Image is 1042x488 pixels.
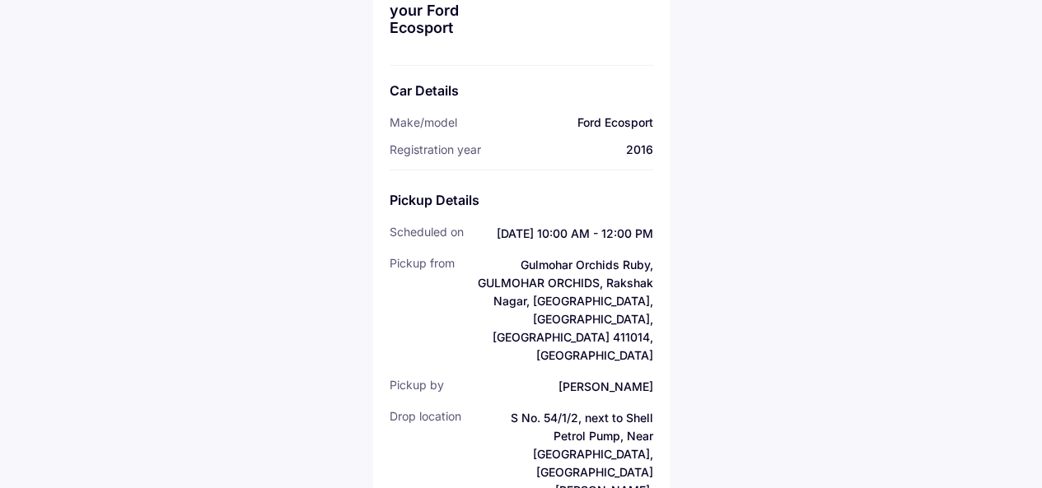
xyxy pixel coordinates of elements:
span: pickup By [390,373,444,391]
span: Make/model [390,115,457,129]
span: Gulmohar Orchids Ruby, GULMOHAR ORCHIDS, Rakshak Nagar, [GEOGRAPHIC_DATA], [GEOGRAPHIC_DATA], [GE... [471,251,653,360]
span: 2016 [626,142,653,156]
span: pickup From [390,251,455,360]
div: Car Details [390,82,653,99]
span: [DATE] 10:00 AM - 12:00 PM [480,220,653,238]
span: [PERSON_NAME] [460,373,653,391]
span: Registration year [390,142,481,156]
div: Pickup Details [390,187,653,203]
span: Ford Ecosport [577,115,653,129]
span: scheduled On [390,220,464,238]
